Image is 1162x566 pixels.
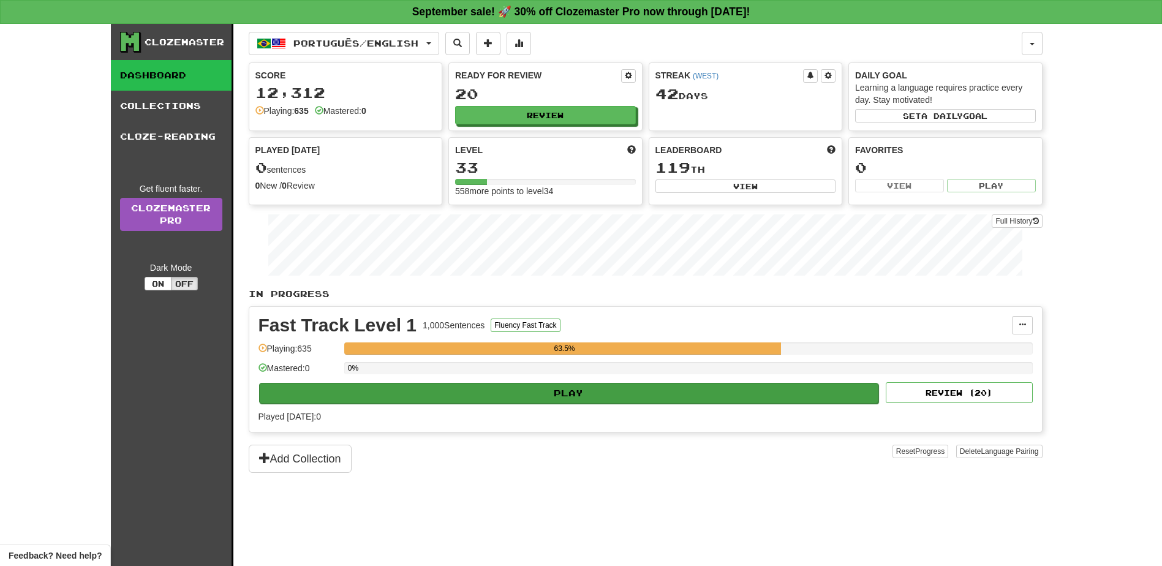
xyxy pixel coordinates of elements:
[855,109,1036,123] button: Seta dailygoal
[827,144,836,156] span: This week in points, UTC
[455,69,621,81] div: Ready for Review
[255,144,320,156] span: Played [DATE]
[255,181,260,191] strong: 0
[455,160,636,175] div: 33
[120,183,222,195] div: Get fluent faster.
[855,81,1036,106] div: Learning a language requires practice every day. Stay motivated!
[258,412,321,421] span: Played [DATE]: 0
[445,32,470,55] button: Search sentences
[455,144,483,156] span: Level
[476,32,500,55] button: Add sentence to collection
[992,214,1042,228] button: Full History
[455,86,636,102] div: 20
[255,69,436,81] div: Score
[627,144,636,156] span: Score more points to level up
[145,277,172,290] button: On
[258,362,338,382] div: Mastered: 0
[921,111,963,120] span: a daily
[255,159,267,176] span: 0
[981,447,1038,456] span: Language Pairing
[249,445,352,473] button: Add Collection
[255,160,436,176] div: sentences
[315,105,366,117] div: Mastered:
[956,445,1043,458] button: DeleteLanguage Pairing
[111,60,232,91] a: Dashboard
[249,32,439,55] button: Português/English
[255,85,436,100] div: 12,312
[111,91,232,121] a: Collections
[855,179,944,192] button: View
[655,144,722,156] span: Leaderboard
[412,6,750,18] strong: September sale! 🚀 30% off Clozemaster Pro now through [DATE]!
[455,185,636,197] div: 558 more points to level 34
[294,106,308,116] strong: 635
[947,179,1036,192] button: Play
[293,38,418,48] span: Português / English
[259,383,879,404] button: Play
[120,198,222,231] a: ClozemasterPro
[258,316,417,334] div: Fast Track Level 1
[915,447,945,456] span: Progress
[655,85,679,102] span: 42
[255,105,309,117] div: Playing:
[111,121,232,152] a: Cloze-Reading
[361,106,366,116] strong: 0
[855,69,1036,81] div: Daily Goal
[282,181,287,191] strong: 0
[348,342,781,355] div: 63.5%
[655,179,836,193] button: View
[655,86,836,102] div: Day s
[255,179,436,192] div: New / Review
[171,277,198,290] button: Off
[145,36,224,48] div: Clozemaster
[886,382,1033,403] button: Review (20)
[455,106,636,124] button: Review
[120,262,222,274] div: Dark Mode
[249,288,1043,300] p: In Progress
[423,319,485,331] div: 1,000 Sentences
[655,160,836,176] div: th
[258,342,338,363] div: Playing: 635
[655,159,690,176] span: 119
[655,69,804,81] div: Streak
[507,32,531,55] button: More stats
[491,319,560,332] button: Fluency Fast Track
[9,549,102,562] span: Open feedback widget
[892,445,948,458] button: ResetProgress
[855,144,1036,156] div: Favorites
[693,72,719,80] a: (WEST)
[855,160,1036,175] div: 0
